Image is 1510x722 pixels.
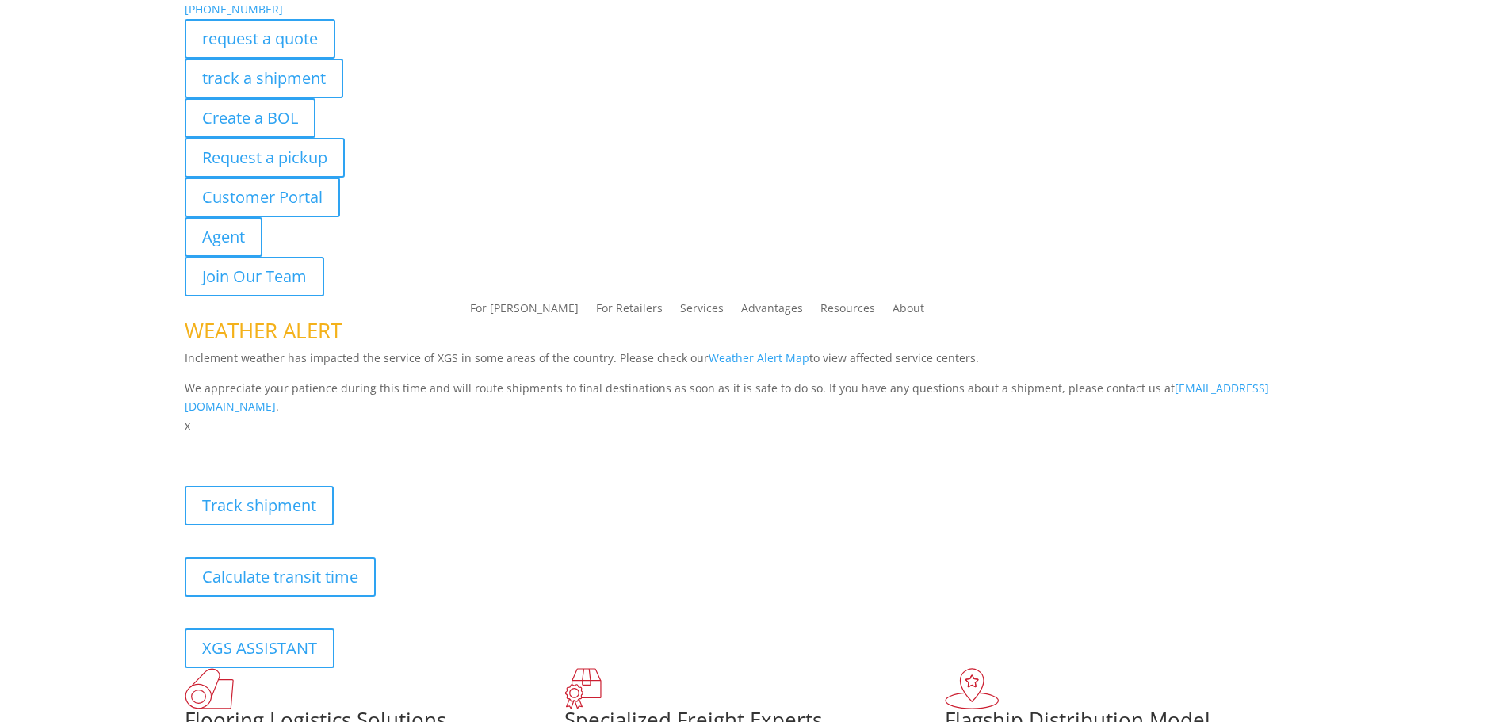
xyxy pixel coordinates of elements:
a: Track shipment [185,486,334,525]
a: About [893,303,924,320]
a: XGS ASSISTANT [185,628,334,668]
a: Customer Portal [185,178,340,217]
a: Request a pickup [185,138,345,178]
b: Visibility, transparency, and control for your entire supply chain. [185,437,538,453]
p: x [185,416,1326,435]
a: request a quote [185,19,335,59]
a: Calculate transit time [185,557,376,597]
a: [PHONE_NUMBER] [185,2,283,17]
img: xgs-icon-flagship-distribution-model-red [945,668,1000,709]
a: Resources [820,303,875,320]
img: xgs-icon-focused-on-flooring-red [564,668,602,709]
span: WEATHER ALERT [185,316,342,345]
a: track a shipment [185,59,343,98]
p: Inclement weather has impacted the service of XGS in some areas of the country. Please check our ... [185,349,1326,379]
a: Create a BOL [185,98,315,138]
a: Services [680,303,724,320]
a: For Retailers [596,303,663,320]
a: Advantages [741,303,803,320]
a: Agent [185,217,262,257]
p: We appreciate your patience during this time and will route shipments to final destinations as so... [185,379,1326,417]
a: Join Our Team [185,257,324,296]
a: Weather Alert Map [709,350,809,365]
img: xgs-icon-total-supply-chain-intelligence-red [185,668,234,709]
a: For [PERSON_NAME] [470,303,579,320]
